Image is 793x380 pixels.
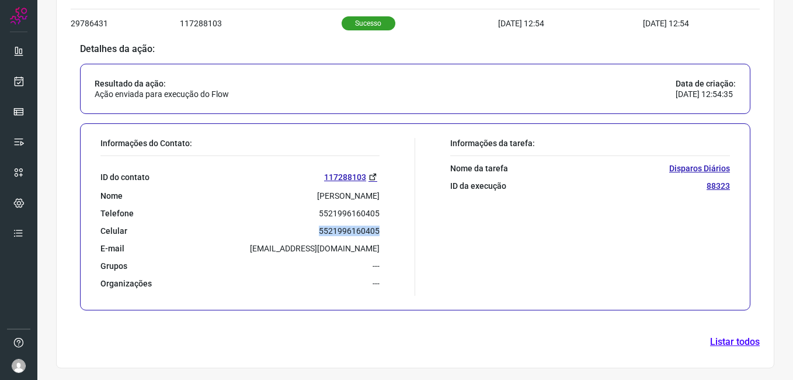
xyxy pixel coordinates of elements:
[12,359,26,373] img: avatar-user-boy.jpg
[250,243,380,254] p: [EMAIL_ADDRESS][DOMAIN_NAME]
[100,172,149,182] p: ID do contato
[342,16,395,30] p: Sucesso
[80,44,750,54] p: Detalhes da ação:
[676,78,736,89] p: Data de criação:
[643,9,725,37] td: [DATE] 12:54
[71,9,180,37] td: 29786431
[669,163,730,174] p: Disparos Diários
[180,9,342,37] td: 117288103
[450,138,730,148] p: Informações da tarefa:
[324,170,380,184] a: 117288103
[100,278,152,289] p: Organizações
[10,7,27,25] img: Logo
[707,181,730,191] p: 88323
[100,138,380,148] p: Informações do Contato:
[100,191,123,201] p: Nome
[450,181,506,191] p: ID da execução
[450,163,508,174] p: Nome da tarefa
[319,208,380,219] p: 5521996160405
[95,89,229,99] p: Ação enviada para execução do Flow
[373,278,380,289] p: ---
[100,261,127,271] p: Grupos
[319,226,380,236] p: 5521996160405
[498,9,643,37] td: [DATE] 12:54
[373,261,380,271] p: ---
[710,335,760,349] a: Listar todos
[100,243,124,254] p: E-mail
[100,226,127,236] p: Celular
[317,191,380,201] p: [PERSON_NAME]
[100,208,134,219] p: Telefone
[95,78,229,89] p: Resultado da ação:
[676,89,736,99] p: [DATE] 12:54:35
